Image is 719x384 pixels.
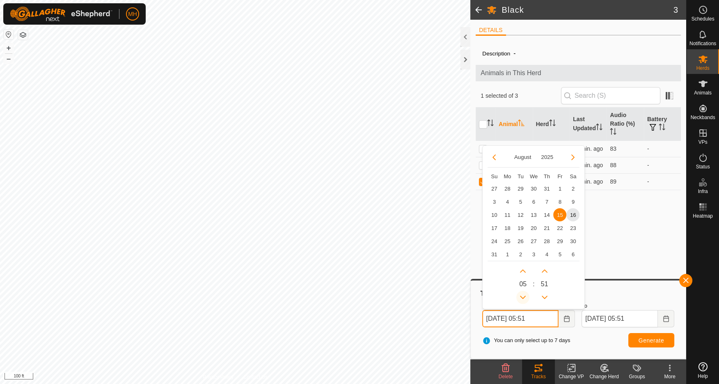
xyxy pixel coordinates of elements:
p-button: Previous Minute [538,291,551,304]
button: Choose Year [538,152,556,162]
th: Last Updated [570,108,607,141]
button: Previous Month [488,151,501,164]
button: Choose Date [559,310,575,327]
button: Generate [628,333,674,347]
h2: Black [501,5,673,15]
th: Animal [495,108,532,141]
button: + [4,43,14,53]
span: VPs [698,140,707,145]
span: Aug 16, 2025, 5:40 AM [573,162,603,168]
span: Th [544,173,550,179]
span: 29 [514,182,527,195]
span: 51 [541,279,548,289]
th: Battery [644,108,681,141]
span: 89 [610,178,616,185]
span: 19 [514,221,527,235]
span: Animals [694,90,712,95]
td: 3 [527,248,540,261]
span: Generate [639,337,664,344]
span: 0 5 [519,279,527,289]
span: 1 selected of 3 [481,92,561,100]
span: 20 [527,221,540,235]
button: Reset Map [4,30,14,39]
td: 25 [501,235,514,248]
td: 15 [553,208,566,221]
p-sorticon: Activate to sort [610,129,616,136]
p-sorticon: Activate to sort [518,121,524,127]
td: 12 [514,208,527,221]
td: 5 [514,195,527,208]
a: Privacy Policy [203,373,234,381]
a: Contact Us [243,373,268,381]
span: : [533,279,534,289]
td: 28 [540,235,553,248]
div: More [653,373,686,380]
span: 30 [527,182,540,195]
span: 7 [540,195,553,208]
td: 8 [553,195,566,208]
button: Choose Date [658,310,674,327]
span: Aug 16, 2025, 5:40 AM [573,145,603,152]
td: 11 [501,208,514,221]
span: 24 [488,235,501,248]
span: Tu [517,173,524,179]
span: 9 [566,195,579,208]
td: 30 [566,235,579,248]
label: Description [482,51,510,57]
td: 10 [488,208,501,221]
p-button: Next Hour [516,264,529,278]
span: Heatmap [693,214,713,218]
td: 1 [501,248,514,261]
td: 4 [501,195,514,208]
span: Notifications [689,41,716,46]
td: 6 [527,195,540,208]
span: 27 [488,182,501,195]
span: 83 [610,145,616,152]
td: 21 [540,221,553,235]
td: - [644,173,681,190]
td: 28 [501,182,514,195]
div: Tracks [479,289,678,299]
span: 5 [553,248,566,261]
span: Barnabus [499,145,523,153]
span: 3 [488,195,501,208]
p-sorticon: Activate to sort [487,121,494,127]
th: Audio Ratio (%) [607,108,643,141]
div: Choose Date [482,145,585,310]
div: Tracks [522,373,555,380]
button: Next Month [566,151,579,164]
span: 23 [566,221,579,235]
span: You can only select up to 7 days [482,336,570,345]
span: Status [696,164,710,169]
span: 88 [610,162,616,168]
td: 16 [566,208,579,221]
span: 18 [501,221,514,235]
td: 31 [540,182,553,195]
span: 3 [673,4,678,16]
span: Herds [696,66,709,71]
td: 4 [540,248,553,261]
span: Mo [504,173,511,179]
span: Help [698,374,708,379]
td: 27 [527,235,540,248]
li: DETAILS [476,26,506,36]
span: Fr [557,173,562,179]
td: 13 [527,208,540,221]
span: 29 [553,235,566,248]
button: – [4,54,14,64]
td: - [644,157,681,173]
td: 17 [488,221,501,235]
span: 14 [540,208,553,221]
